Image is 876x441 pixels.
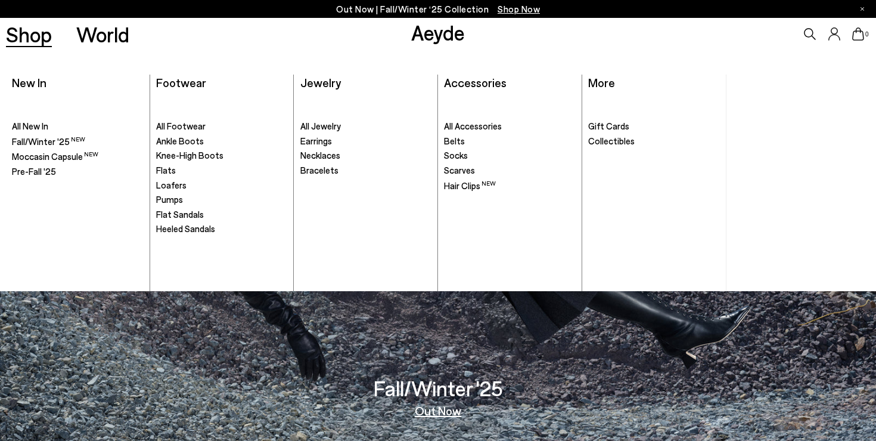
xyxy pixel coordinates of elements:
[588,135,720,147] a: Collectibles
[864,31,870,38] span: 0
[726,75,870,285] img: Group_1295_900x.jpg
[156,223,215,234] span: Heeled Sandals
[588,135,635,146] span: Collectibles
[12,136,85,147] span: Fall/Winter '25
[444,180,575,192] a: Hair Clips
[156,121,287,132] a: All Footwear
[156,209,204,220] span: Flat Sandals
[588,121,629,131] span: Gift Cards
[156,209,287,221] a: Flat Sandals
[156,180,187,190] span: Loafers
[300,150,340,161] span: Necklaces
[12,121,143,132] a: All New In
[156,165,176,175] span: Flats
[444,165,475,175] span: Scarves
[300,135,431,147] a: Earrings
[12,121,48,131] span: All New In
[411,20,465,45] a: Aeyde
[12,75,46,90] a: New In
[444,150,575,162] a: Socks
[588,75,615,90] a: More
[300,121,431,132] a: All Jewelry
[156,135,204,146] span: Ankle Boots
[300,165,338,175] span: Bracelets
[12,166,56,177] span: Pre-Fall '25
[444,121,575,132] a: All Accessories
[336,2,540,17] p: Out Now | Fall/Winter ‘25 Collection
[444,135,575,147] a: Belts
[156,223,287,235] a: Heeled Sandals
[156,194,287,206] a: Pumps
[444,121,502,131] span: All Accessories
[156,150,223,161] span: Knee-High Boots
[300,75,341,90] a: Jewelry
[156,165,287,177] a: Flats
[156,150,287,162] a: Knee-High Boots
[300,150,431,162] a: Necklaces
[726,75,870,285] a: Fall/Winter '25 Out Now
[498,4,540,14] span: Navigate to /collections/new-in
[734,267,791,276] h3: Fall/Winter '25
[12,151,98,162] span: Moccasin Capsule
[300,135,332,146] span: Earrings
[444,75,507,90] a: Accessories
[156,121,206,131] span: All Footwear
[828,267,863,276] h3: Out Now
[444,150,468,161] span: Socks
[444,165,575,177] a: Scarves
[300,121,341,131] span: All Jewelry
[156,194,183,205] span: Pumps
[12,150,143,163] a: Moccasin Capsule
[415,405,461,417] a: Out Now
[588,121,720,132] a: Gift Cards
[300,165,431,177] a: Bracelets
[156,180,287,192] a: Loafers
[156,135,287,147] a: Ankle Boots
[444,180,496,191] span: Hair Clips
[6,24,52,45] a: Shop
[12,166,143,178] a: Pre-Fall '25
[444,135,465,146] span: Belts
[76,24,129,45] a: World
[852,27,864,41] a: 0
[156,75,206,90] a: Footwear
[374,378,503,399] h3: Fall/Winter '25
[12,135,143,148] a: Fall/Winter '25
